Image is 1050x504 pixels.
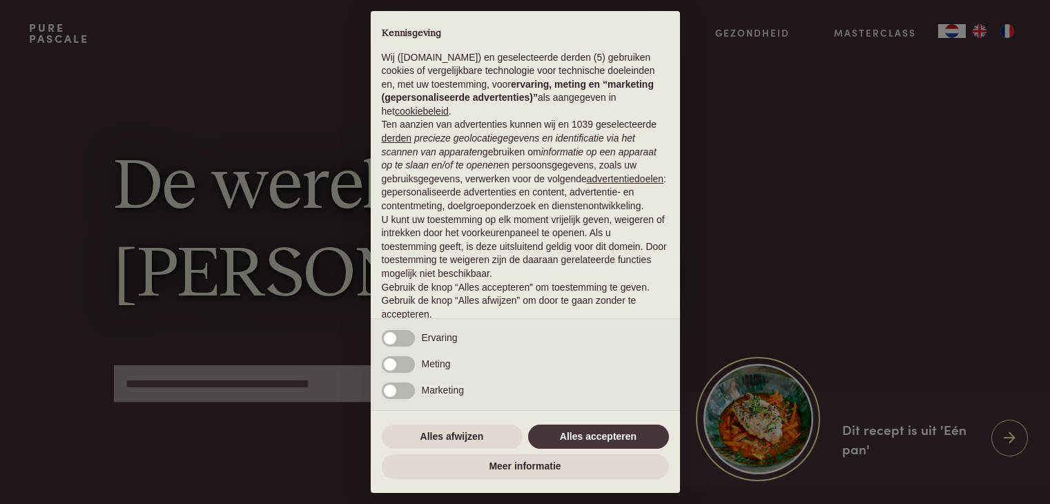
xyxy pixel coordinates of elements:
[382,133,635,157] em: precieze geolocatiegegevens en identificatie via het scannen van apparaten
[382,281,669,322] p: Gebruik de knop “Alles accepteren” om toestemming te geven. Gebruik de knop “Alles afwijzen” om d...
[422,332,458,343] span: Ervaring
[382,28,669,40] h2: Kennisgeving
[587,173,663,186] button: advertentiedoelen
[382,146,657,171] em: informatie op een apparaat op te slaan en/of te openen
[528,425,669,449] button: Alles accepteren
[382,213,669,281] p: U kunt uw toestemming op elk moment vrijelijk geven, weigeren of intrekken door het voorkeurenpan...
[422,385,464,396] span: Marketing
[382,51,669,119] p: Wij ([DOMAIN_NAME]) en geselecteerde derden (5) gebruiken cookies of vergelijkbare technologie vo...
[395,106,449,117] a: cookiebeleid
[382,454,669,479] button: Meer informatie
[422,358,451,369] span: Meting
[382,79,654,104] strong: ervaring, meting en “marketing (gepersonaliseerde advertenties)”
[382,425,523,449] button: Alles afwijzen
[382,132,412,146] button: derden
[382,118,669,213] p: Ten aanzien van advertenties kunnen wij en 1039 geselecteerde gebruiken om en persoonsgegevens, z...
